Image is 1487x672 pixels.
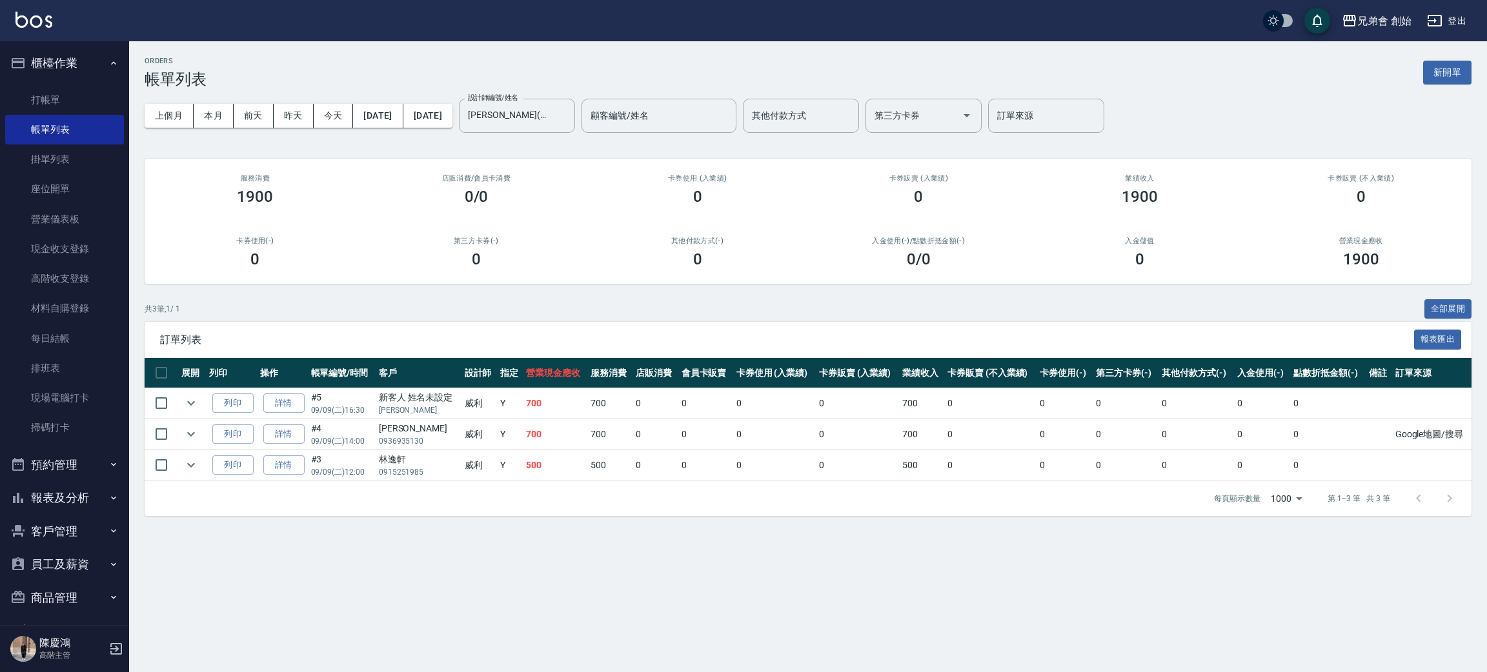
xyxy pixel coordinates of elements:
[1290,358,1366,388] th: 點數折抵金額(-)
[678,358,733,388] th: 會員卡販賣
[632,388,678,419] td: 0
[733,358,816,388] th: 卡券使用 (入業績)
[5,204,124,234] a: 營業儀表板
[353,104,403,128] button: [DATE]
[39,649,105,661] p: 高階主管
[461,358,497,388] th: 設計師
[160,237,350,245] h2: 卡券使用(-)
[308,358,376,388] th: 帳單編號/時間
[1158,450,1234,480] td: 0
[160,174,350,183] h3: 服務消費
[1234,388,1290,419] td: 0
[899,450,944,480] td: 500
[1158,419,1234,450] td: 0
[824,237,1014,245] h2: 入金使用(-) /點數折抵金額(-)
[497,450,523,480] td: Y
[1037,419,1093,450] td: 0
[1366,358,1391,388] th: 備註
[1234,419,1290,450] td: 0
[263,455,305,475] a: 詳情
[523,358,587,388] th: 營業現金應收
[733,450,816,480] td: 0
[472,250,481,268] h3: 0
[274,104,314,128] button: 昨天
[145,57,207,65] h2: ORDERS
[1234,450,1290,480] td: 0
[693,250,702,268] h3: 0
[1304,8,1330,34] button: save
[379,453,458,466] div: 林逸軒
[587,388,632,419] td: 700
[5,353,124,383] a: 排班表
[5,548,124,581] button: 員工及薪資
[212,424,254,444] button: 列印
[1158,358,1234,388] th: 其他付款方式(-)
[497,388,523,419] td: Y
[5,324,124,353] a: 每日結帳
[5,413,124,442] a: 掃碼打卡
[145,303,180,315] p: 共 3 筆, 1 / 1
[5,46,124,80] button: 櫃檯作業
[379,391,458,404] div: 新客人 姓名未設定
[1423,66,1472,78] a: 新開單
[381,174,572,183] h2: 店販消費 /會員卡消費
[602,237,793,245] h2: 其他付款方式(-)
[678,450,733,480] td: 0
[5,383,124,413] a: 現場電腦打卡
[181,455,201,475] button: expand row
[1357,188,1366,206] h3: 0
[907,250,931,268] h3: 0 /0
[311,466,372,478] p: 09/09 (二) 12:00
[899,419,944,450] td: 700
[308,450,376,480] td: #3
[632,419,678,450] td: 0
[602,174,793,183] h2: 卡券使用 (入業績)
[257,358,308,388] th: 操作
[5,115,124,144] a: 帳單列表
[145,104,194,128] button: 上個月
[1266,174,1456,183] h2: 卡券販賣 (不入業績)
[1234,358,1290,388] th: 入金使用(-)
[733,419,816,450] td: 0
[816,419,899,450] td: 0
[5,448,124,482] button: 預約管理
[944,388,1037,419] td: 0
[1337,8,1417,34] button: 兄弟會 創始
[1158,388,1234,419] td: 0
[5,581,124,615] button: 商品管理
[1392,419,1472,450] td: Google地圖/搜尋
[468,93,518,103] label: 設計師編號/姓名
[497,419,523,450] td: Y
[5,144,124,174] a: 掛單列表
[1422,9,1472,33] button: 登出
[816,358,899,388] th: 卡券販賣 (入業績)
[10,636,36,662] img: Person
[194,104,234,128] button: 本月
[523,419,587,450] td: 700
[899,388,944,419] td: 700
[5,174,124,204] a: 座位開單
[5,481,124,515] button: 報表及分析
[1423,61,1472,84] button: 新開單
[944,419,1037,450] td: 0
[1045,174,1235,183] h2: 業績收入
[237,188,273,206] h3: 1900
[5,515,124,548] button: 客戶管理
[311,435,372,447] p: 09/09 (二) 14:00
[1214,493,1260,504] p: 每頁顯示數量
[465,188,489,206] h3: 0/0
[145,70,207,88] h3: 帳單列表
[1037,450,1093,480] td: 0
[212,455,254,475] button: 列印
[899,358,944,388] th: 業績收入
[1037,388,1093,419] td: 0
[1290,388,1366,419] td: 0
[587,358,632,388] th: 服務消費
[824,174,1014,183] h2: 卡券販賣 (入業績)
[379,404,458,416] p: [PERSON_NAME]
[816,388,899,419] td: 0
[5,85,124,115] a: 打帳單
[733,388,816,419] td: 0
[379,435,458,447] p: 0936935130
[632,450,678,480] td: 0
